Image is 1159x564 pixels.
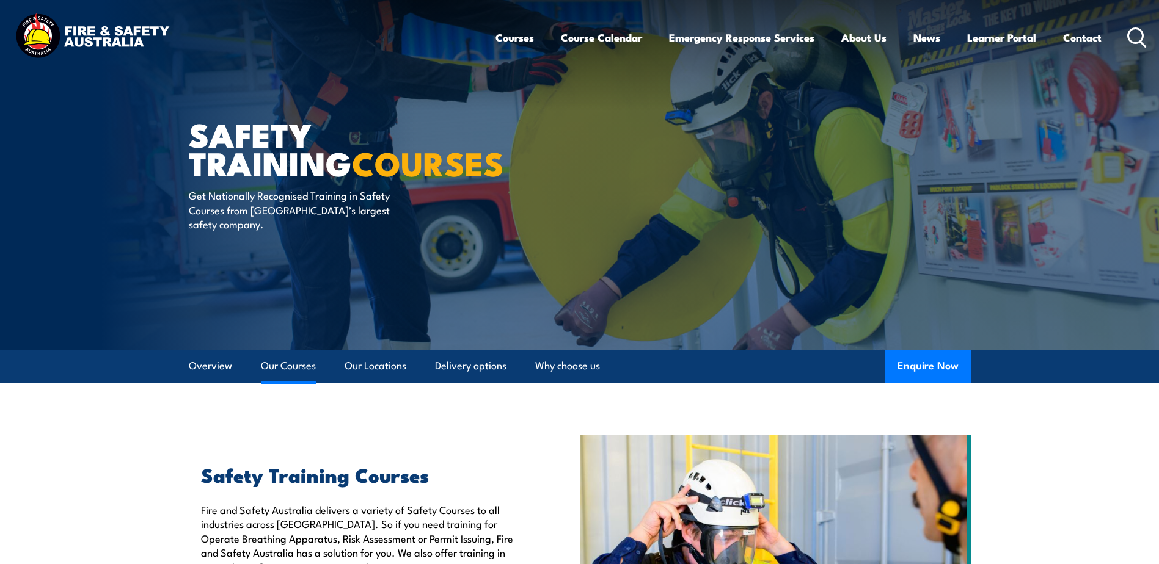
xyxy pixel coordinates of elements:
button: Enquire Now [885,350,971,383]
h1: Safety Training [189,120,491,176]
a: Emergency Response Services [669,21,814,54]
a: About Us [841,21,887,54]
strong: COURSES [352,137,504,187]
a: Learner Portal [967,21,1036,54]
a: Course Calendar [561,21,642,54]
a: Our Locations [345,350,406,382]
a: Why choose us [535,350,600,382]
a: Contact [1063,21,1102,54]
a: Courses [495,21,534,54]
h2: Safety Training Courses [201,466,524,483]
a: Overview [189,350,232,382]
p: Get Nationally Recognised Training in Safety Courses from [GEOGRAPHIC_DATA]’s largest safety comp... [189,188,412,231]
a: Our Courses [261,350,316,382]
a: Delivery options [435,350,506,382]
a: News [913,21,940,54]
